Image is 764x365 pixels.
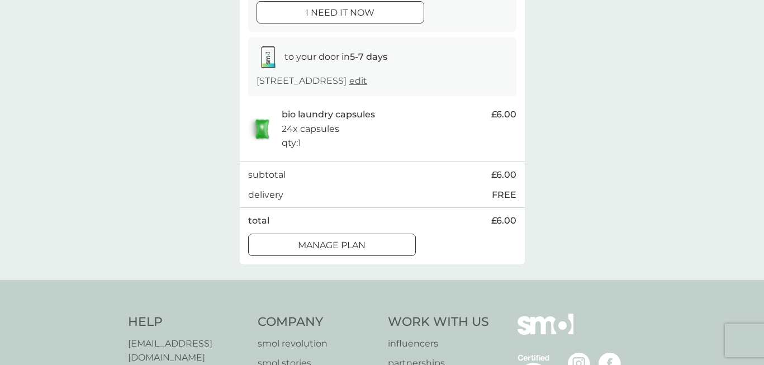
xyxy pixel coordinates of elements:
h4: Help [128,314,247,331]
a: edit [349,75,367,86]
p: Manage plan [298,238,366,253]
span: to your door in [284,51,387,62]
strong: 5-7 days [350,51,387,62]
button: i need it now [257,1,424,23]
button: Manage plan [248,234,416,256]
h4: Company [258,314,377,331]
a: influencers [388,336,489,351]
p: delivery [248,188,283,202]
span: £6.00 [491,214,516,228]
p: 24x capsules [282,122,339,136]
a: smol revolution [258,336,377,351]
p: bio laundry capsules [282,107,375,122]
p: [STREET_ADDRESS] [257,74,367,88]
p: qty : 1 [282,136,301,150]
p: total [248,214,269,228]
p: FREE [492,188,516,202]
span: £6.00 [491,107,516,122]
a: [EMAIL_ADDRESS][DOMAIN_NAME] [128,336,247,365]
span: £6.00 [491,168,516,182]
img: smol [518,314,573,352]
p: subtotal [248,168,286,182]
p: i need it now [306,6,374,20]
h4: Work With Us [388,314,489,331]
